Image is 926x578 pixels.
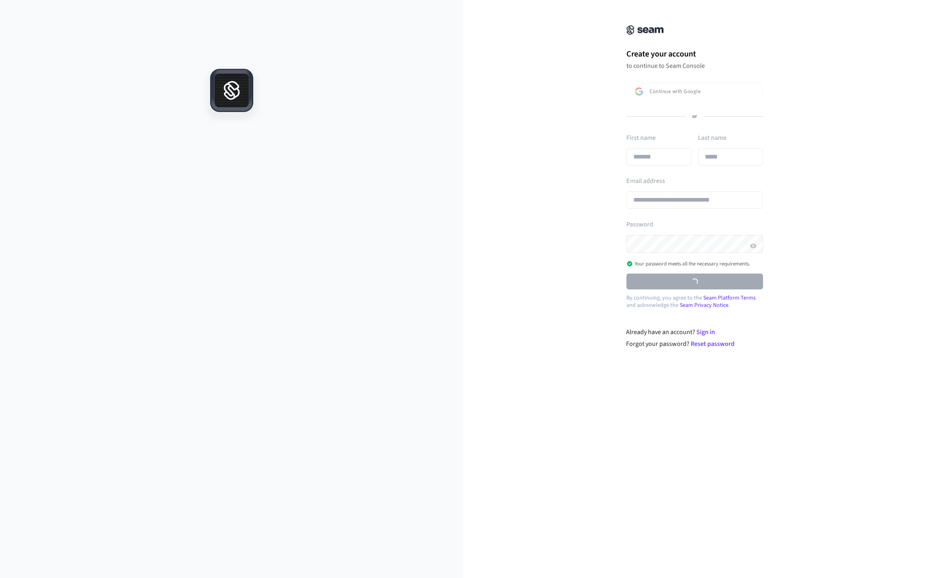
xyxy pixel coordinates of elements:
[626,339,763,349] div: Forgot your password?
[626,48,763,60] h1: Create your account
[626,261,750,267] p: Your password meets all the necessary requirements.
[703,294,756,302] a: Seam Platform Terms
[692,113,697,120] p: or
[626,294,763,309] p: By continuing, you agree to the and acknowledge the .
[696,328,715,337] a: Sign in
[691,339,735,348] a: Reset password
[626,25,664,35] img: Seam Console
[626,62,763,70] p: to continue to Seam Console
[748,241,758,251] button: Show password
[680,301,728,309] a: Seam Privacy Notice
[626,327,763,337] div: Already have an account?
